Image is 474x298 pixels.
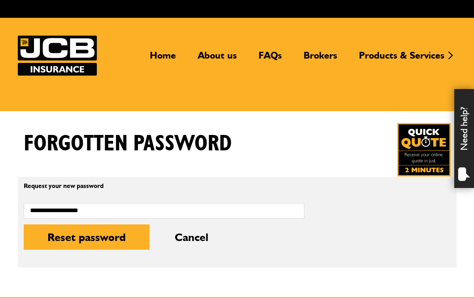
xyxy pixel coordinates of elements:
img: JCB Insurance Services logo [18,36,97,76]
img: Quick Quote [397,123,451,177]
a: About us [192,49,243,68]
a: Brokers [298,49,343,68]
p: Request your new password [24,183,304,189]
a: Get your insurance quote in just 2-minutes [397,123,451,177]
a: Products & Services [353,49,450,68]
a: FAQs [253,49,288,68]
div: Need help? [454,89,474,188]
a: Home [144,49,182,68]
h1: Forgotten password [24,131,232,157]
button: Reset password [24,224,149,250]
button: Cancel [151,224,232,250]
a: JCB Insurance Services [18,36,97,76]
